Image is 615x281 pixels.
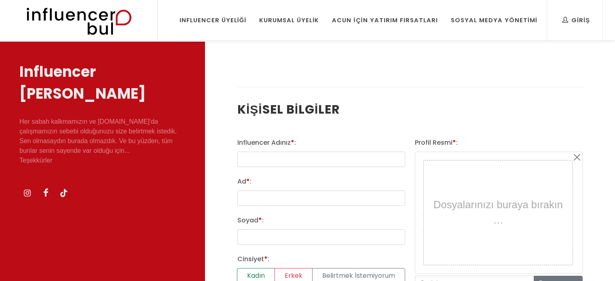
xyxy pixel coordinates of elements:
[426,163,571,262] div: Dosyalarınızı buraya bırakın …
[237,177,251,186] label: Ad :
[237,216,264,225] label: Soyad :
[237,138,296,148] label: Influencer Adınız :
[259,16,319,25] div: Kurumsal Üyelik
[332,16,437,25] div: Acun İçin Yatırım Fırsatları
[237,254,269,264] label: Cinsiyet :
[180,16,247,25] div: Influencer Üyeliği
[237,100,583,118] h2: Kişisel Bilgiler
[451,16,537,25] div: Sosyal Medya Yönetimi
[19,117,186,165] p: Her sabah kalkmamızın ve [DOMAIN_NAME]'da çalışmamızın sebebi olduğunuzu size belirtmek istedik. ...
[572,152,582,162] button: Close
[562,16,590,25] div: Giriş
[415,138,458,148] label: Profil Resmi :
[19,61,186,105] h1: Influencer [PERSON_NAME]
